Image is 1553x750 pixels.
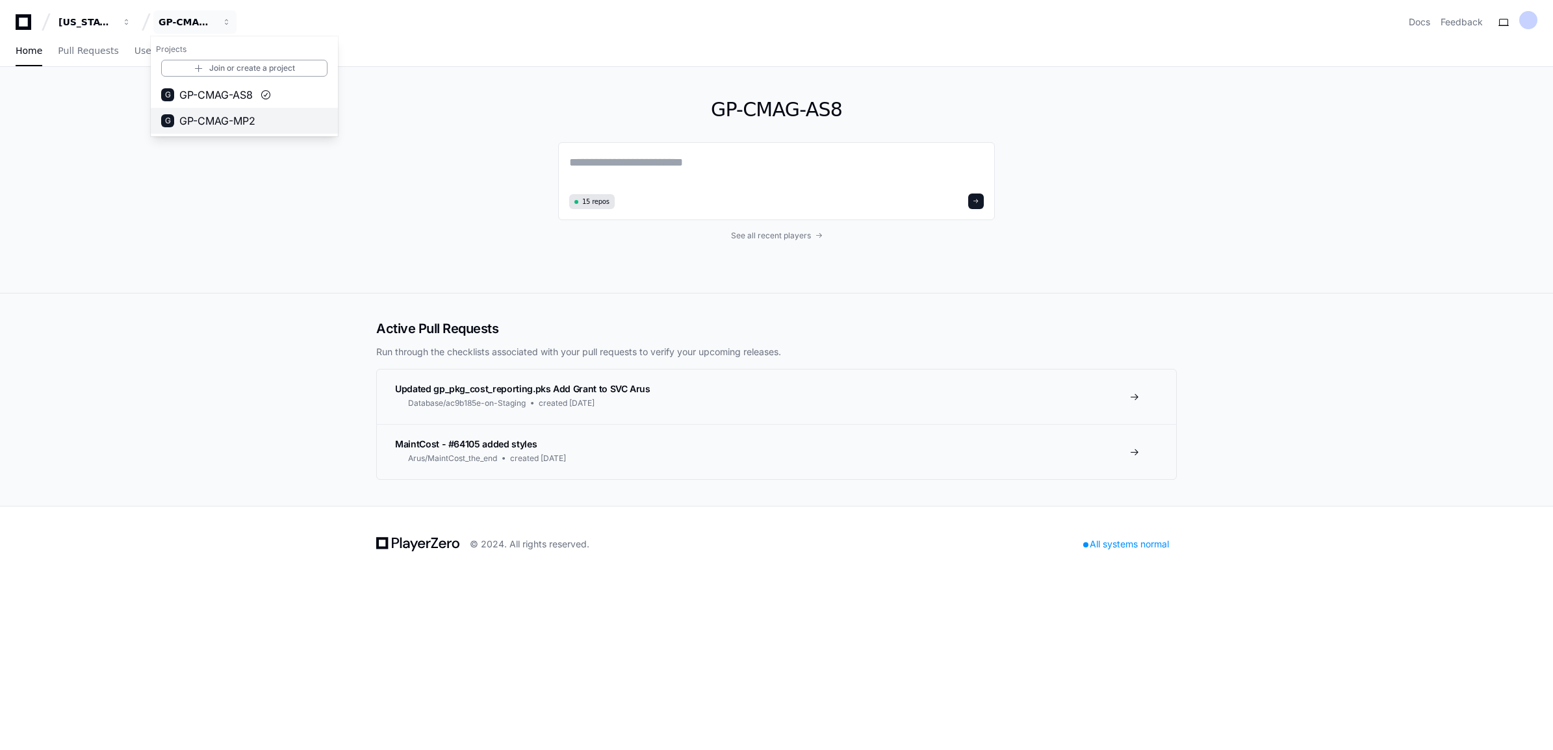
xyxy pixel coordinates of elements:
h2: Active Pull Requests [376,319,1177,338]
span: See all recent players [731,231,811,241]
span: GP-CMAG-AS8 [179,87,253,103]
div: All systems normal [1075,535,1177,553]
button: [US_STATE] Pacific [53,10,136,34]
span: Updated gp_pkg_cost_reporting.pks Add Grant to SVC Arus [395,383,650,394]
a: Home [16,36,42,66]
div: GP-CMAG-AS8 [159,16,214,29]
a: See all recent players [558,231,995,241]
span: created [DATE] [539,398,595,408]
span: Users [135,47,160,55]
div: [US_STATE] Pacific [151,36,338,136]
button: Feedback [1441,16,1483,29]
a: Pull Requests [58,36,118,66]
a: Users [135,36,160,66]
span: Pull Requests [58,47,118,55]
span: GP-CMAG-MP2 [179,113,255,129]
span: created [DATE] [510,453,566,464]
h1: Projects [151,39,338,60]
button: GP-CMAG-AS8 [153,10,237,34]
span: Arus/MaintCost_the_end [408,453,497,464]
div: © 2024. All rights reserved. [470,538,589,551]
span: 15 repos [582,197,610,206]
div: [US_STATE] Pacific [58,16,114,29]
a: Join or create a project [161,60,327,77]
span: MaintCost - #64105 added styles [395,438,537,449]
p: Run through the checklists associated with your pull requests to verify your upcoming releases. [376,345,1177,358]
a: MaintCost - #64105 added stylesArus/MaintCost_the_endcreated [DATE] [377,424,1176,479]
div: G [161,114,174,127]
a: Docs [1409,16,1430,29]
span: Database/ac9b185e-on-Staging [408,398,526,408]
div: G [161,88,174,101]
a: Updated gp_pkg_cost_reporting.pks Add Grant to SVC ArusDatabase/ac9b185e-on-Stagingcreated [DATE] [377,369,1176,424]
span: Home [16,47,42,55]
h1: GP-CMAG-AS8 [558,98,995,121]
